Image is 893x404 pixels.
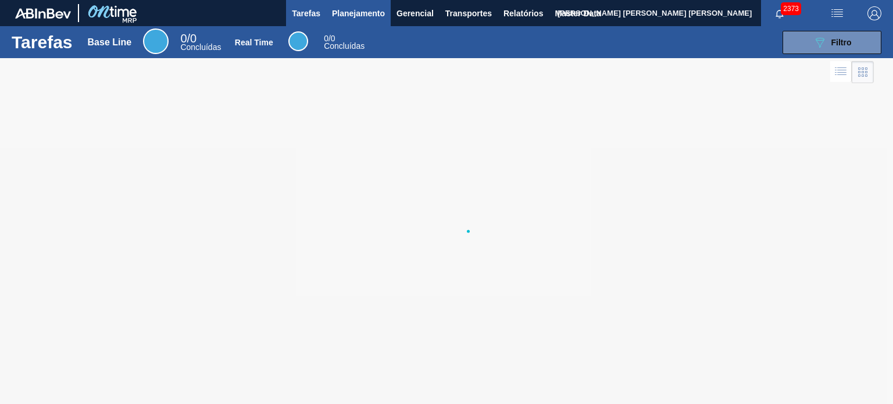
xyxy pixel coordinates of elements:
span: Master Data [555,6,601,20]
span: / 0 [180,32,197,45]
img: Logout [867,6,881,20]
span: Concluídas [180,42,221,52]
span: Tarefas [292,6,320,20]
span: Relatórios [503,6,543,20]
span: Transportes [445,6,492,20]
span: Concluídas [324,41,365,51]
div: Base Line [143,28,169,54]
span: 0 [180,32,187,45]
img: TNhmsLtSVTkK8tSr43FrP2fwEKptu5GPRR3wAAAABJRU5ErkJggg== [15,8,71,19]
div: Base Line [180,34,221,51]
span: Filtro [831,38,852,47]
img: userActions [830,6,844,20]
button: Filtro [783,31,881,54]
span: 0 [324,34,328,43]
div: Real Time [288,31,308,51]
span: / 0 [324,34,335,43]
span: Gerencial [397,6,434,20]
div: Real Time [324,35,365,50]
div: Base Line [88,37,132,48]
span: Planejamento [332,6,385,20]
h1: Tarefas [12,35,73,49]
div: Real Time [235,38,273,47]
button: Notificações [761,5,798,22]
span: 2373 [781,2,801,15]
